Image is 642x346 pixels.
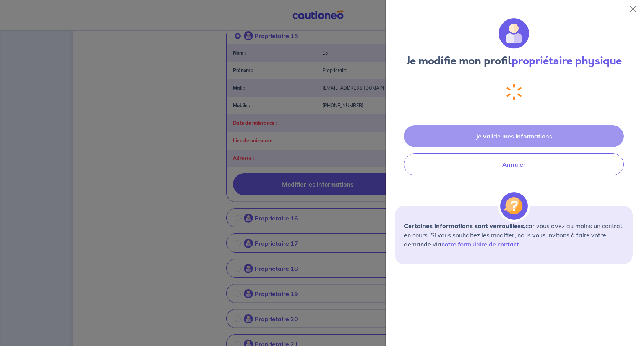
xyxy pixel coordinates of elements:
[500,192,528,220] img: illu_alert_question.svg
[404,221,624,249] p: car vous avez au moins un contrat en cours. Si vous souhaitez les modifier, nous vous invitons à ...
[441,240,519,248] a: notre formulaire de contact
[404,153,624,175] button: Annuler
[512,53,622,69] strong: propriétaire physique
[503,80,524,103] img: loading-spinner
[404,222,525,230] strong: Certaines informations sont verrouillées,
[627,3,639,15] button: Close
[499,18,529,49] img: illu_account.svg
[395,55,633,68] h3: Je modifie mon profil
